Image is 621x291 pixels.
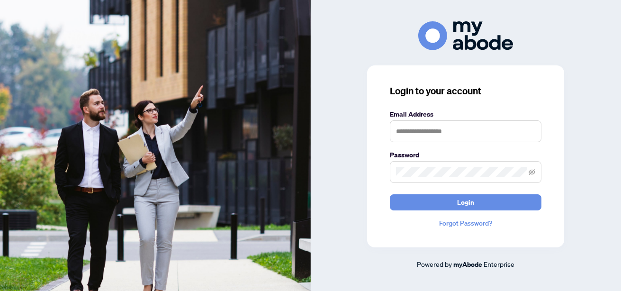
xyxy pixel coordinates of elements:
span: eye-invisible [529,169,535,175]
span: Powered by [417,260,452,268]
img: ma-logo [418,21,513,50]
h3: Login to your account [390,84,541,98]
label: Email Address [390,109,541,119]
button: Login [390,194,541,210]
span: Login [457,195,474,210]
a: myAbode [453,259,482,270]
a: Forgot Password? [390,218,541,228]
label: Password [390,150,541,160]
span: Enterprise [484,260,514,268]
